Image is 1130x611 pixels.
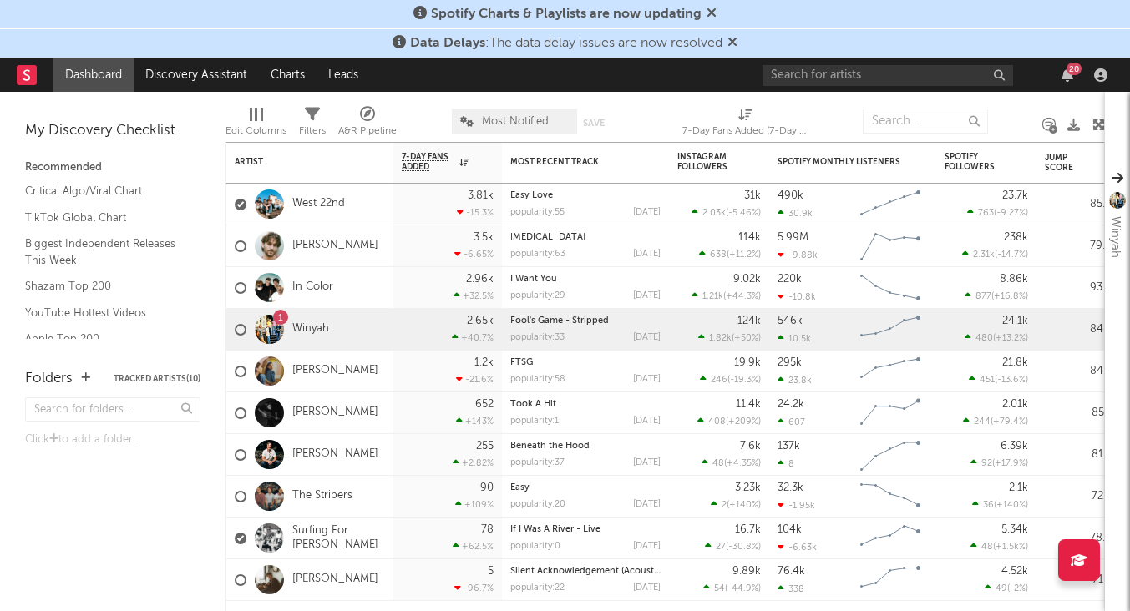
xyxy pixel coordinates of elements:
[1002,399,1028,410] div: 2.01k
[467,316,494,326] div: 2.65k
[338,121,397,141] div: A&R Pipeline
[974,417,991,427] span: 244
[1045,278,1112,298] div: 93.9
[476,441,494,452] div: 255
[714,584,725,593] span: 54
[482,116,549,127] span: Most Notified
[1004,232,1028,243] div: 238k
[510,417,559,426] div: popularity: 1
[292,524,385,553] a: Surfing For [PERSON_NAME]
[633,333,661,342] div: [DATE]
[510,157,636,167] div: Most Recent Track
[510,358,661,367] div: FTSG
[25,369,73,389] div: Folders
[965,290,1028,301] div: ( )
[510,375,565,384] div: popularity: 58
[983,501,994,510] span: 36
[985,583,1028,593] div: ( )
[510,233,661,242] div: Black Lung
[292,322,329,336] a: Winyah
[1045,361,1112,381] div: 84.3
[734,334,758,343] span: +50 %
[475,399,494,410] div: 652
[698,332,761,343] div: ( )
[711,376,727,385] span: 246
[1045,320,1112,340] div: 84.3
[225,121,286,141] div: Edit Columns
[1001,441,1028,452] div: 6.39k
[853,351,928,392] svg: Chart title
[510,316,609,326] a: Fool's Game - Stripped
[778,482,803,493] div: 32.3k
[778,417,805,427] div: 607
[996,543,1026,552] span: +1.5k %
[996,209,1026,218] span: -9.27 %
[853,518,928,559] svg: Chart title
[735,482,761,493] div: 3.23k
[978,209,994,218] span: 763
[25,182,184,200] a: Critical Algo/Viral Chart
[633,291,661,300] div: [DATE]
[1105,216,1125,258] div: Winyah
[727,459,758,468] span: +4.35 %
[453,457,494,468] div: +2.82 %
[853,225,928,267] svg: Chart title
[708,417,726,427] span: 408
[682,121,808,141] div: 7-Day Fans Added (7-Day Fans Added)
[455,499,494,510] div: +109 %
[945,152,1003,172] div: Spotify Followers
[975,292,991,301] span: 877
[733,274,761,285] div: 9.02k
[962,249,1028,260] div: ( )
[1067,63,1082,75] div: 20
[292,489,352,503] a: The Stripers
[702,292,723,301] span: 1.21k
[510,567,661,576] div: Silent Acknowledgement (Acoustic)
[633,375,661,384] div: [DATE]
[454,583,494,593] div: -96.7 %
[25,397,200,422] input: Search for folders...
[735,524,761,535] div: 16.7k
[114,375,200,383] button: Tracked Artists(10)
[410,37,722,50] span: : The data delay issues are now resolved
[510,400,556,409] a: Took A Hit
[853,392,928,434] svg: Chart title
[963,416,1028,427] div: ( )
[510,333,565,342] div: popularity: 33
[456,374,494,385] div: -21.6 %
[134,58,259,92] a: Discovery Assistant
[980,376,995,385] span: 451
[969,374,1028,385] div: ( )
[456,416,494,427] div: +143 %
[705,541,761,552] div: ( )
[970,541,1028,552] div: ( )
[778,441,800,452] div: 137k
[711,499,761,510] div: ( )
[863,109,988,134] input: Search...
[1045,487,1112,507] div: 72.3
[510,275,557,284] a: I Want You
[25,235,184,269] a: Biggest Independent Releases This Week
[457,207,494,218] div: -15.3 %
[692,207,761,218] div: ( )
[703,583,761,593] div: ( )
[510,583,565,593] div: popularity: 22
[466,274,494,285] div: 2.96k
[740,441,761,452] div: 7.6k
[225,100,286,149] div: Edit Columns
[1045,445,1112,465] div: 81.7
[1045,403,1112,423] div: 85.1
[853,559,928,601] svg: Chart title
[1002,357,1028,368] div: 21.8k
[734,357,761,368] div: 19.9k
[853,267,928,309] svg: Chart title
[737,316,761,326] div: 124k
[474,232,494,243] div: 3.5k
[510,442,590,451] a: Beneath the Hood
[778,208,813,219] div: 30.9k
[727,37,737,50] span: Dismiss
[1001,524,1028,535] div: 5.34k
[697,416,761,427] div: ( )
[510,291,565,300] div: popularity: 29
[778,291,816,302] div: -10.8k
